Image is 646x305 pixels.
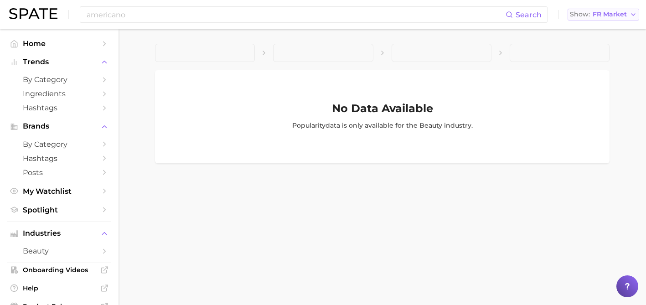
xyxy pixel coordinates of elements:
span: Brands [23,122,96,130]
p: Popularity data is only available for the industr y . [292,120,473,130]
button: Trends [7,55,111,69]
span: Hashtags [23,103,96,112]
a: Home [7,36,111,51]
a: Help [7,281,111,295]
a: beauty [7,244,111,258]
a: Posts [7,165,111,180]
span: Ingredients [23,89,96,98]
a: Onboarding Videos [7,263,111,277]
h1: No Data Available [332,103,433,114]
span: beauty [23,247,96,255]
span: FR Market [593,12,627,17]
span: Posts [23,168,96,177]
span: by Category [23,75,96,84]
span: Onboarding Videos [23,266,96,274]
a: Ingredients [7,87,111,101]
span: Search [516,10,542,19]
span: beauty [419,121,442,129]
img: SPATE [9,8,57,19]
span: My Watchlist [23,187,96,196]
button: Industries [7,227,111,240]
a: by Category [7,137,111,151]
span: Trends [23,58,96,66]
a: My Watchlist [7,184,111,198]
a: Spotlight [7,203,111,217]
button: ShowFR Market [568,9,639,21]
span: Hashtags [23,154,96,163]
button: Brands [7,119,111,133]
a: Hashtags [7,151,111,165]
span: Industries [23,229,96,238]
span: Show [570,12,590,17]
span: Spotlight [23,206,96,214]
span: Help [23,284,96,292]
a: by Category [7,72,111,87]
input: Search here for a brand, industry, or ingredient [86,7,506,22]
span: by Category [23,140,96,149]
a: Hashtags [7,101,111,115]
span: Home [23,39,96,48]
